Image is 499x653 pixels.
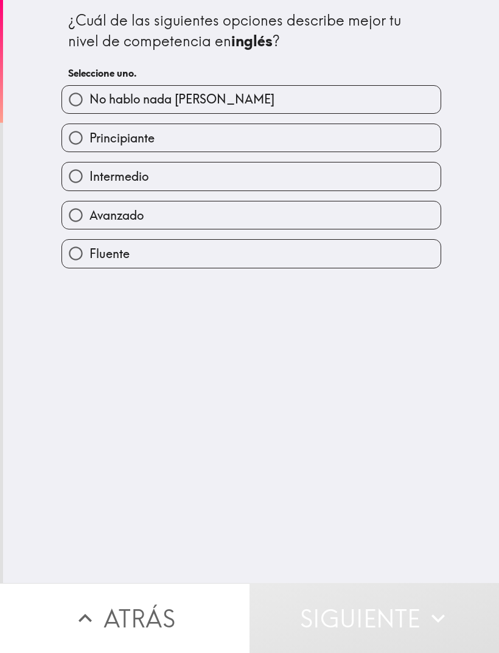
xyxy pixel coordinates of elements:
div: ¿Cuál de las siguientes opciones describe mejor tu nivel de competencia en ? [68,10,434,51]
b: inglés [231,32,273,50]
span: Fluente [89,245,130,262]
span: Principiante [89,130,155,147]
button: No hablo nada [PERSON_NAME] [62,86,441,113]
button: Siguiente [249,583,499,653]
button: Principiante [62,124,441,152]
span: Intermedio [89,168,148,185]
button: Avanzado [62,201,441,229]
span: Avanzado [89,207,144,224]
span: No hablo nada [PERSON_NAME] [89,91,274,108]
button: Fluente [62,240,441,267]
button: Intermedio [62,162,441,190]
h6: Seleccione uno. [68,66,434,80]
